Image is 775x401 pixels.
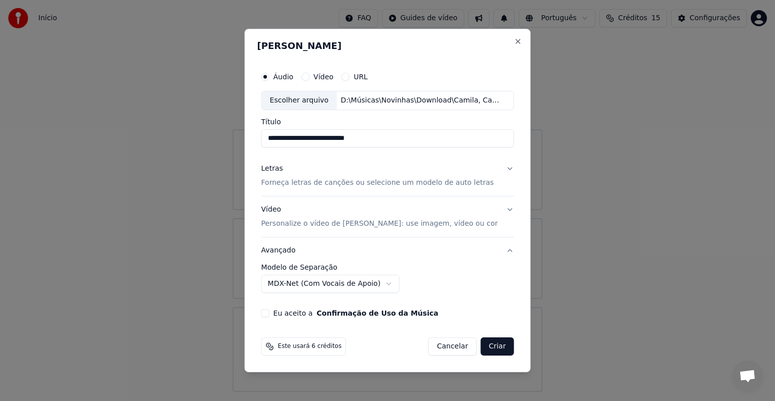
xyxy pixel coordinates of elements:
[337,95,508,106] div: D:\Músicas\Novinhas\Download\Camila, Camila.mp3
[354,73,368,80] label: URL
[481,337,514,356] button: Criar
[261,178,494,188] p: Forneça letras de canções ou selecione um modelo de auto letras
[261,156,514,196] button: LetrasForneça letras de canções ou selecione um modelo de auto letras
[261,196,514,237] button: VídeoPersonalize o vídeo de [PERSON_NAME]: use imagem, vídeo ou cor
[273,73,294,80] label: Áudio
[261,264,514,271] label: Modelo de Separação
[261,237,514,264] button: Avançado
[278,342,342,350] span: Este usará 6 créditos
[428,337,477,356] button: Cancelar
[273,310,438,317] label: Eu aceito a
[261,164,283,174] div: Letras
[262,91,337,110] div: Escolher arquivo
[313,73,334,80] label: Vídeo
[261,205,498,229] div: Vídeo
[261,264,514,301] div: Avançado
[261,219,498,229] p: Personalize o vídeo de [PERSON_NAME]: use imagem, vídeo ou cor
[261,118,514,125] label: Título
[317,310,438,317] button: Eu aceito a
[257,41,518,51] h2: [PERSON_NAME]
